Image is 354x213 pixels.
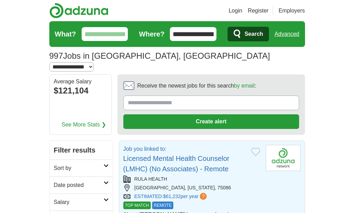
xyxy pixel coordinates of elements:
[234,83,255,89] a: by email
[229,7,242,15] a: Login
[123,175,260,183] div: RULA HEALTH
[50,177,113,194] a: Date posted
[228,27,269,41] button: Search
[245,27,263,41] span: Search
[55,29,76,39] label: What?
[123,145,246,153] p: Job you linked to:
[152,202,173,209] span: REMOTE
[123,155,230,173] a: Licensed Mental Health Counselor (LMHC) (No Associates) - Remote
[61,121,106,129] a: See More Stats ❯
[50,141,113,159] h2: Filter results
[50,159,113,177] a: Sort by
[54,181,104,189] h2: Date posted
[54,164,104,172] h2: Sort by
[123,184,260,191] div: [GEOGRAPHIC_DATA], [US_STATE], 75086
[163,194,181,199] span: $61,232
[49,50,63,62] span: 997
[134,193,208,200] a: ESTIMATED:$61,232per year?
[279,7,305,15] a: Employers
[54,198,104,206] h2: Salary
[266,145,301,171] img: Company logo
[139,29,164,39] label: Where?
[123,202,151,209] span: TOP MATCH
[54,79,107,84] div: Average Salary
[274,27,299,41] a: Advanced
[49,51,270,60] h1: Jobs in [GEOGRAPHIC_DATA], [GEOGRAPHIC_DATA]
[251,148,260,156] button: Add to favorite jobs
[49,3,108,18] img: Adzuna logo
[123,114,299,129] button: Create alert
[200,193,207,200] span: ?
[248,7,269,15] a: Register
[50,194,113,211] a: Salary
[54,84,107,97] div: $121,104
[137,82,256,90] span: Receive the newest jobs for this search :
